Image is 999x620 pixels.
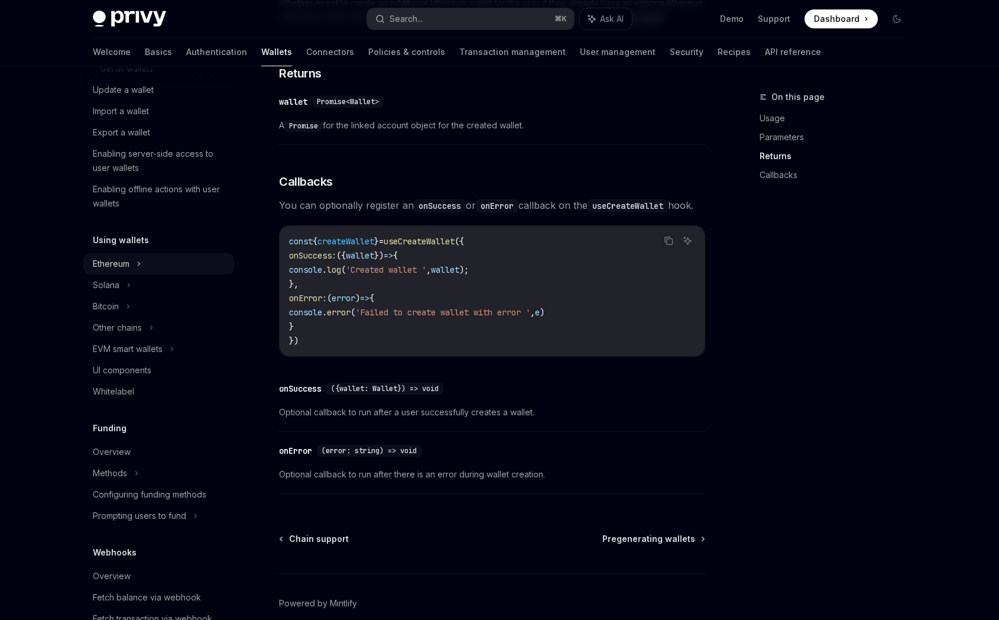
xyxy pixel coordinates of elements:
div: onSuccess [279,383,322,395]
div: onError [279,445,312,457]
a: Returns [760,147,916,166]
a: Pregenerating wallets [602,533,704,545]
span: Callbacks [279,173,333,190]
span: onSuccess [289,250,332,261]
span: ) [540,307,544,318]
div: Enabling server-side access to user wallets [93,147,228,175]
span: Returns [279,65,322,82]
a: Import a wallet [83,101,235,122]
span: Ask AI [600,13,624,25]
span: ( [341,264,346,275]
a: Authentication [186,38,247,66]
a: Recipes [718,38,751,66]
span: error [327,307,351,318]
span: 'Failed to create wallet with error ' [355,307,530,318]
a: Wallets [261,38,292,66]
span: { [313,236,317,247]
a: Update a wallet [83,79,235,101]
span: = [379,236,384,247]
span: : [332,250,336,261]
span: } [374,236,379,247]
button: Copy the contents from the code block [661,233,676,248]
span: } [289,321,294,332]
a: Basics [145,38,172,66]
div: EVM smart wallets [93,342,163,356]
code: onError [476,199,518,212]
span: On this page [771,90,825,104]
span: Optional callback to run after there is an error during wallet creation. [279,467,705,482]
span: onError [289,293,322,303]
span: ( [351,307,355,318]
a: User management [580,38,656,66]
div: Bitcoin [93,299,119,314]
span: Chain support [289,533,349,545]
a: Parameters [760,128,916,147]
span: : [322,293,327,303]
h5: Funding [93,421,127,435]
span: useCreateWallet [384,236,455,247]
a: Transaction management [459,38,566,66]
div: UI components [93,363,151,377]
div: Enabling offline actions with user wallets [93,182,228,211]
code: useCreateWallet [588,199,668,212]
span: }, [289,279,299,289]
span: { [369,293,374,303]
span: 'Created wallet ' [346,264,426,275]
h5: Using wallets [93,233,149,247]
a: Export a wallet [83,122,235,143]
span: Optional callback to run after a user successfully creates a wallet. [279,405,705,419]
a: Policies & controls [368,38,445,66]
div: Configuring funding methods [93,487,206,502]
code: Promise [284,120,323,132]
span: ); [459,264,469,275]
a: Chain support [280,533,349,545]
div: Import a wallet [93,104,149,118]
span: (error: string) => void [322,446,417,456]
a: Enabling server-side access to user wallets [83,143,235,179]
span: createWallet [317,236,374,247]
span: const [289,236,313,247]
div: Methods [93,466,127,480]
a: Usage [760,109,916,128]
button: Toggle dark mode [887,9,906,28]
span: log [327,264,341,275]
div: Ethereum [93,257,129,271]
a: Enabling offline actions with user wallets [83,179,235,214]
span: console [289,307,322,318]
a: Configuring funding methods [83,484,235,505]
a: UI components [83,360,235,381]
span: ) [355,293,360,303]
span: ({ [455,236,464,247]
a: Callbacks [760,166,916,185]
span: Pregenerating wallets [602,533,695,545]
a: Whitelabel [83,381,235,402]
a: Dashboard [805,9,878,28]
div: Export a wallet [93,125,150,140]
span: ⌘ K [554,14,567,24]
div: wallet [279,96,307,108]
span: => [360,293,369,303]
img: dark logo [93,11,166,27]
span: , [426,264,431,275]
a: Fetch balance via webhook [83,587,235,608]
div: Solana [93,278,119,292]
a: Demo [720,13,744,25]
span: ( [327,293,332,303]
span: }) [289,335,299,346]
a: Connectors [306,38,354,66]
div: Whitelabel [93,385,134,399]
span: Dashboard [814,13,859,25]
code: onSuccess [414,199,466,212]
a: Support [758,13,790,25]
div: Search... [390,12,423,26]
span: e [535,307,540,318]
span: You can optionally register an or callback on the hook. [279,197,705,214]
div: Overview [93,445,131,459]
span: }) [374,250,384,261]
span: . [322,264,327,275]
span: Promise<Wallet> [317,97,379,106]
div: Overview [93,569,131,583]
h5: Webhooks [93,545,137,560]
span: wallet [431,264,459,275]
span: { [393,250,398,261]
